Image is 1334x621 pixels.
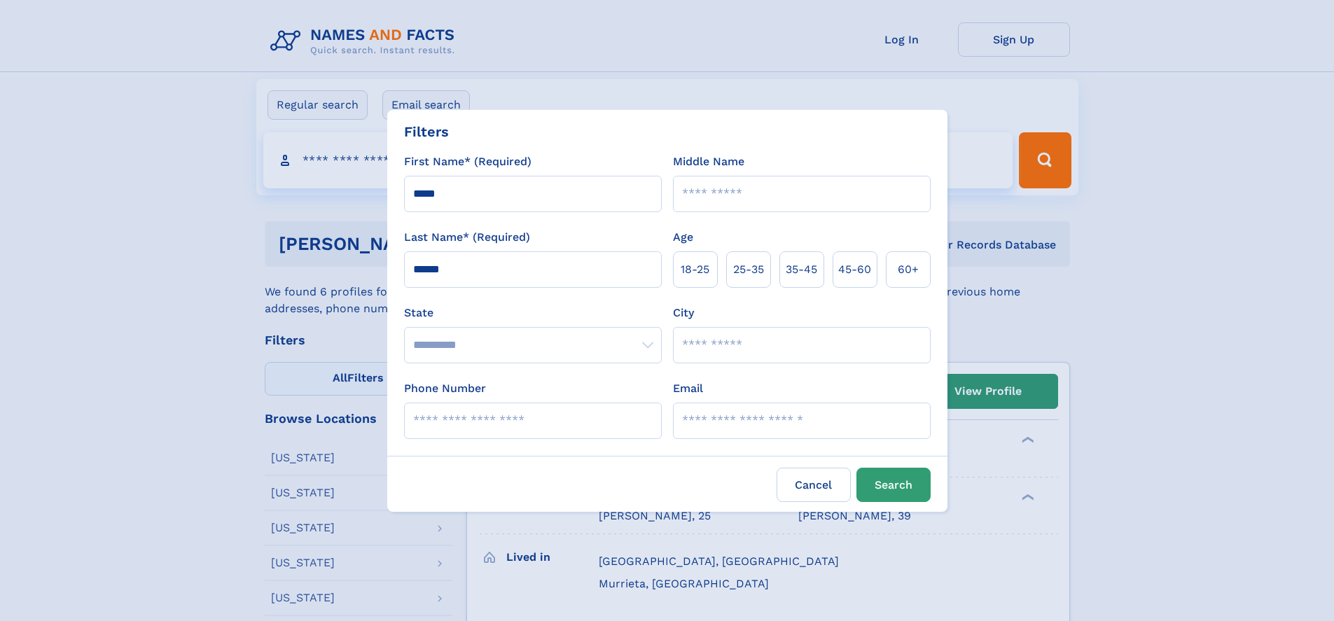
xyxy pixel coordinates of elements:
[404,153,531,170] label: First Name* (Required)
[898,261,919,278] span: 60+
[777,468,851,502] label: Cancel
[838,261,871,278] span: 45‑60
[404,121,449,142] div: Filters
[856,468,931,502] button: Search
[404,305,662,321] label: State
[733,261,764,278] span: 25‑35
[673,153,744,170] label: Middle Name
[673,305,694,321] label: City
[404,229,530,246] label: Last Name* (Required)
[404,380,486,397] label: Phone Number
[786,261,817,278] span: 35‑45
[673,380,703,397] label: Email
[681,261,709,278] span: 18‑25
[673,229,693,246] label: Age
